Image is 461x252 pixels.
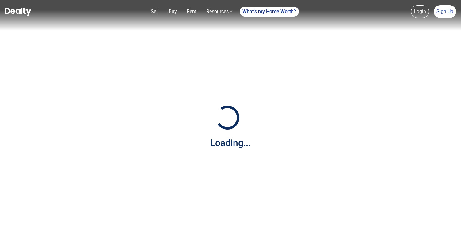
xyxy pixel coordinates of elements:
[240,7,299,17] a: What's my Home Worth?
[212,102,243,133] img: Loading
[148,6,161,18] a: Sell
[184,6,199,18] a: Rent
[411,5,429,18] a: Login
[5,8,31,16] img: Dealty - Buy, Sell & Rent Homes
[434,5,456,18] a: Sign Up
[166,6,179,18] a: Buy
[204,6,235,18] a: Resources
[210,136,251,150] div: Loading...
